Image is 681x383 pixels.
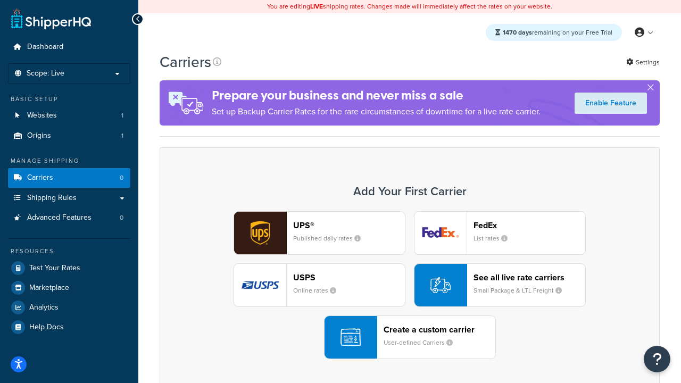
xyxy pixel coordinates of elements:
span: 0 [120,173,123,182]
button: Open Resource Center [644,346,670,372]
a: Test Your Rates [8,259,130,278]
strong: 1470 days [503,28,532,37]
button: ups logoUPS®Published daily rates [234,211,405,255]
li: Advanced Features [8,208,130,228]
span: 0 [120,213,123,222]
a: Analytics [8,298,130,317]
small: List rates [474,234,516,243]
img: usps logo [234,264,286,306]
span: Origins [27,131,51,140]
span: Help Docs [29,323,64,332]
header: See all live rate carriers [474,272,585,282]
li: Origins [8,126,130,146]
span: Websites [27,111,57,120]
a: Advanced Features 0 [8,208,130,228]
a: Websites 1 [8,106,130,126]
div: remaining on your Free Trial [486,24,622,41]
small: Published daily rates [293,234,369,243]
b: LIVE [310,2,323,11]
button: fedEx logoFedExList rates [414,211,586,255]
img: ups logo [234,212,286,254]
a: Settings [626,55,660,70]
header: Create a custom carrier [384,324,495,335]
li: Carriers [8,168,130,188]
span: Dashboard [27,43,63,52]
header: UPS® [293,220,405,230]
li: Websites [8,106,130,126]
a: Dashboard [8,37,130,57]
a: ShipperHQ Home [11,8,91,29]
small: User-defined Carriers [384,338,461,347]
a: Help Docs [8,318,130,337]
span: 1 [121,131,123,140]
button: Create a custom carrierUser-defined Carriers [324,315,496,359]
div: Manage Shipping [8,156,130,165]
a: Origins 1 [8,126,130,146]
span: Advanced Features [27,213,92,222]
a: Marketplace [8,278,130,297]
header: USPS [293,272,405,282]
img: ad-rules-rateshop-fe6ec290ccb7230408bd80ed9643f0289d75e0ffd9eb532fc0e269fcd187b520.png [160,80,212,126]
p: Set up Backup Carrier Rates for the rare circumstances of downtime for a live rate carrier. [212,104,541,119]
span: Test Your Rates [29,264,80,273]
span: Scope: Live [27,69,64,78]
div: Resources [8,247,130,256]
span: 1 [121,111,123,120]
h3: Add Your First Carrier [171,185,649,198]
small: Online rates [293,286,345,295]
a: Enable Feature [575,93,647,114]
button: See all live rate carriersSmall Package & LTL Freight [414,263,586,307]
span: Carriers [27,173,53,182]
div: Basic Setup [8,95,130,104]
a: Carriers 0 [8,168,130,188]
img: fedEx logo [414,212,467,254]
span: Marketplace [29,284,69,293]
span: Shipping Rules [27,194,77,203]
img: icon-carrier-liverate-becf4550.svg [430,275,451,295]
h1: Carriers [160,52,211,72]
h4: Prepare your business and never miss a sale [212,87,541,104]
small: Small Package & LTL Freight [474,286,570,295]
img: icon-carrier-custom-c93b8a24.svg [340,327,361,347]
header: FedEx [474,220,585,230]
span: Analytics [29,303,59,312]
a: Shipping Rules [8,188,130,208]
button: usps logoUSPSOnline rates [234,263,405,307]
